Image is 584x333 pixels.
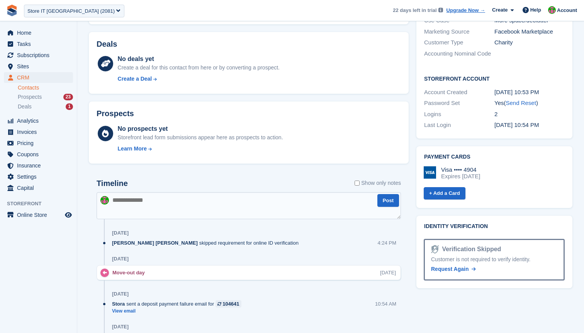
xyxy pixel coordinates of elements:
[4,183,73,193] a: menu
[530,6,541,14] span: Help
[4,171,73,182] a: menu
[17,127,63,137] span: Invoices
[112,269,149,276] div: Move-out day
[100,196,109,205] img: Will McNeilly
[492,6,508,14] span: Create
[118,54,280,64] div: No deals yet
[17,27,63,38] span: Home
[4,127,73,137] a: menu
[4,210,73,220] a: menu
[548,6,556,14] img: Will McNeilly
[63,94,73,100] div: 23
[424,99,494,108] div: Password Set
[17,171,63,182] span: Settings
[97,179,128,188] h2: Timeline
[222,300,239,308] div: 104641
[4,72,73,83] a: menu
[4,149,73,160] a: menu
[494,88,565,97] div: [DATE] 10:53 PM
[424,27,494,36] div: Marketing Source
[4,115,73,126] a: menu
[118,145,283,153] a: Learn More
[97,40,117,49] h2: Deals
[18,103,32,110] span: Deals
[118,124,283,134] div: No prospects yet
[17,138,63,149] span: Pricing
[424,187,465,200] a: + Add a Card
[424,121,494,130] div: Last Login
[112,230,129,236] div: [DATE]
[17,160,63,171] span: Insurance
[424,38,494,47] div: Customer Type
[112,324,129,330] div: [DATE]
[112,239,302,247] div: skipped requirement for online ID verification
[118,75,280,83] a: Create a Deal
[424,154,565,160] h2: Payment cards
[378,239,396,247] div: 4:24 PM
[18,93,42,101] span: Prospects
[431,266,469,272] span: Request Again
[377,194,399,207] button: Post
[441,166,480,173] div: Visa •••• 4904
[7,200,77,208] span: Storefront
[438,8,443,12] img: icon-info-grey-7440780725fd019a000dd9b08b2336e03edf1995a4989e88bcd33f0948082b44.svg
[431,245,439,254] img: Identity Verification Ready
[4,160,73,171] a: menu
[118,145,147,153] div: Learn More
[424,166,436,179] img: Visa Logo
[494,99,565,108] div: Yes
[380,269,396,276] div: [DATE]
[112,256,129,262] div: [DATE]
[506,100,536,106] a: Send Reset
[424,110,494,119] div: Logins
[17,50,63,61] span: Subscriptions
[4,138,73,149] a: menu
[112,300,125,308] span: Stora
[17,210,63,220] span: Online Store
[18,103,73,111] a: Deals 1
[494,27,565,36] div: Facebook Marketplace
[118,75,152,83] div: Create a Deal
[118,134,283,142] div: Storefront lead form submissions appear here as prospects to action.
[446,7,485,14] a: Upgrade Now →
[97,109,134,118] h2: Prospects
[439,245,501,254] div: Verification Skipped
[4,39,73,49] a: menu
[112,308,245,314] a: View email
[557,7,577,14] span: Account
[18,93,73,101] a: Prospects 23
[494,110,565,119] div: 2
[17,183,63,193] span: Capital
[355,179,401,187] label: Show only notes
[112,291,129,297] div: [DATE]
[17,149,63,160] span: Coupons
[17,115,63,126] span: Analytics
[27,7,115,15] div: Store IT [GEOGRAPHIC_DATA] (2081)
[4,61,73,72] a: menu
[112,239,198,247] span: [PERSON_NAME] [PERSON_NAME]
[355,179,360,187] input: Show only notes
[431,255,557,264] div: Customer is not required to verify identity.
[18,84,73,91] a: Contacts
[17,39,63,49] span: Tasks
[64,210,73,220] a: Preview store
[375,300,396,308] div: 10:54 AM
[431,265,476,273] a: Request Again
[118,64,280,72] div: Create a deal for this contact from here or by converting a prospect.
[112,300,245,308] div: sent a deposit payment failure email for
[17,61,63,72] span: Sites
[17,72,63,83] span: CRM
[424,88,494,97] div: Account Created
[424,74,565,82] h2: Storefront Account
[216,300,241,308] a: 104641
[393,7,436,14] span: 22 days left in trial
[424,223,565,230] h2: Identity verification
[504,100,538,106] span: ( )
[4,50,73,61] a: menu
[4,27,73,38] a: menu
[66,103,73,110] div: 1
[494,122,539,128] time: 2025-08-29 21:54:25 UTC
[424,49,494,58] div: Accounting Nominal Code
[6,5,18,16] img: stora-icon-8386f47178a22dfd0bd8f6a31ec36ba5ce8667c1dd55bd0f319d3a0aa187defe.svg
[494,38,565,47] div: Charity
